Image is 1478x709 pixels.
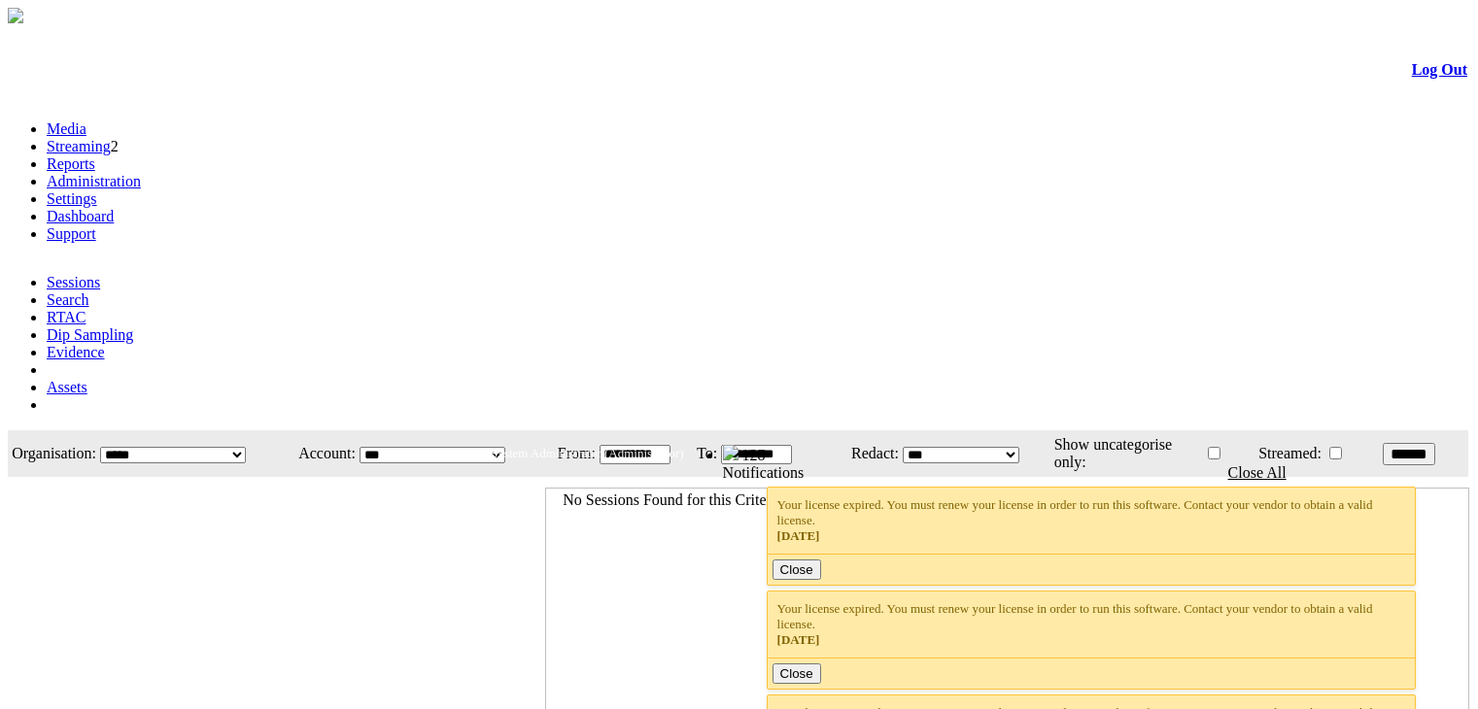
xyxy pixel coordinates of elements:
[777,601,1406,648] div: Your license expired. You must renew your license in order to run this software. Contact your ven...
[773,663,821,684] button: Close
[47,120,86,137] a: Media
[47,138,111,154] a: Streaming
[47,225,96,242] a: Support
[284,432,357,475] td: Account:
[777,632,820,647] span: [DATE]
[437,446,684,460] span: Welcome, System Administrator (Administrator)
[10,432,97,475] td: Organisation:
[47,326,133,343] a: Dip Sampling
[8,8,23,23] img: arrow-3.png
[111,138,119,154] span: 2
[47,155,95,172] a: Reports
[47,344,105,360] a: Evidence
[1228,464,1287,481] a: Close All
[777,528,820,543] span: [DATE]
[47,379,87,395] a: Assets
[47,173,141,189] a: Administration
[777,497,1406,544] div: Your license expired. You must renew your license in order to run this software. Contact your ven...
[47,291,89,308] a: Search
[47,274,100,290] a: Sessions
[47,190,97,207] a: Settings
[723,445,739,460] img: bell25.png
[47,208,114,224] a: Dashboard
[742,447,766,463] span: 128
[1412,61,1467,78] a: Log Out
[773,559,821,580] button: Close
[723,464,1429,482] div: Notifications
[47,309,86,325] a: RTAC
